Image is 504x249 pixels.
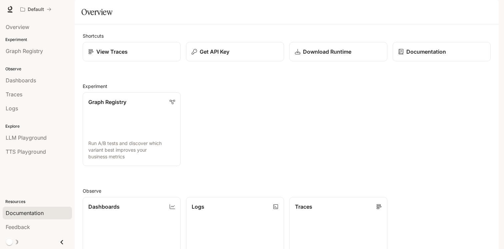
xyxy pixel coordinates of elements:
a: Documentation [393,42,491,61]
p: Documentation [406,48,446,56]
p: View Traces [96,48,128,56]
a: Graph RegistryRun A/B tests and discover which variant best improves your business metrics [83,92,181,166]
p: Graph Registry [88,98,126,106]
h2: Experiment [83,83,491,90]
p: Traces [295,203,312,211]
h2: Observe [83,187,491,194]
p: Get API Key [200,48,229,56]
p: Logs [192,203,204,211]
p: Default [28,7,44,12]
a: Download Runtime [289,42,387,61]
p: Dashboards [88,203,120,211]
h2: Shortcuts [83,32,491,39]
button: Get API Key [186,42,284,61]
p: Run A/B tests and discover which variant best improves your business metrics [88,140,175,160]
h1: Overview [81,5,112,19]
p: Download Runtime [303,48,351,56]
a: View Traces [83,42,181,61]
button: All workspaces [17,3,54,16]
